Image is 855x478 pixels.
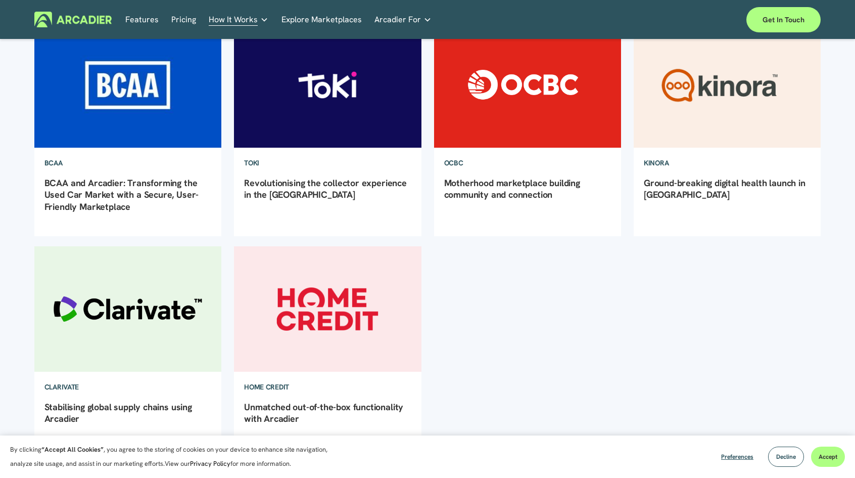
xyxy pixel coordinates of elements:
[34,148,73,178] a: BCAA
[721,453,753,461] span: Preferences
[33,22,222,148] img: BCAA and Arcadier: Transforming the Used Car Market with a Secure, User-Friendly Marketplace
[125,12,159,27] a: Features
[804,429,855,478] iframe: Chat Widget
[234,372,299,402] a: Home Credit
[444,177,580,200] a: Motherhood marketplace building community and connection
[433,22,622,148] img: Motherhood marketplace building community and connection
[633,22,822,148] img: Ground-breaking digital health launch in Australia
[33,246,222,372] img: Stabilising global supply chains using Arcadier
[233,22,422,148] img: Revolutionising the collector experience in the Philippines
[234,148,269,178] a: TOKI
[34,372,89,402] a: Clarivate
[746,7,821,32] a: Get in touch
[244,177,407,200] a: Revolutionising the collector experience in the [GEOGRAPHIC_DATA]
[44,177,199,212] a: BCAA and Arcadier: Transforming the Used Car Market with a Secure, User-Friendly Marketplace
[209,13,258,27] span: How It Works
[634,148,679,178] a: Kinora
[281,12,362,27] a: Explore Marketplaces
[374,13,421,27] span: Arcadier For
[714,447,761,467] button: Preferences
[171,12,196,27] a: Pricing
[644,177,805,200] a: Ground-breaking digital health launch in [GEOGRAPHIC_DATA]
[10,443,339,471] p: By clicking , you agree to the storing of cookies on your device to enhance site navigation, anal...
[190,459,230,468] a: Privacy Policy
[233,246,422,372] img: Unmatched out-of-the-box functionality with Arcadier
[374,12,432,27] a: folder dropdown
[209,12,268,27] a: folder dropdown
[768,447,804,467] button: Decline
[34,12,112,27] img: Arcadier
[244,401,403,424] a: Unmatched out-of-the-box functionality with Arcadier
[434,148,473,178] a: OCBC
[776,453,796,461] span: Decline
[41,445,104,454] strong: “Accept All Cookies”
[44,401,192,424] a: Stabilising global supply chains using Arcadier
